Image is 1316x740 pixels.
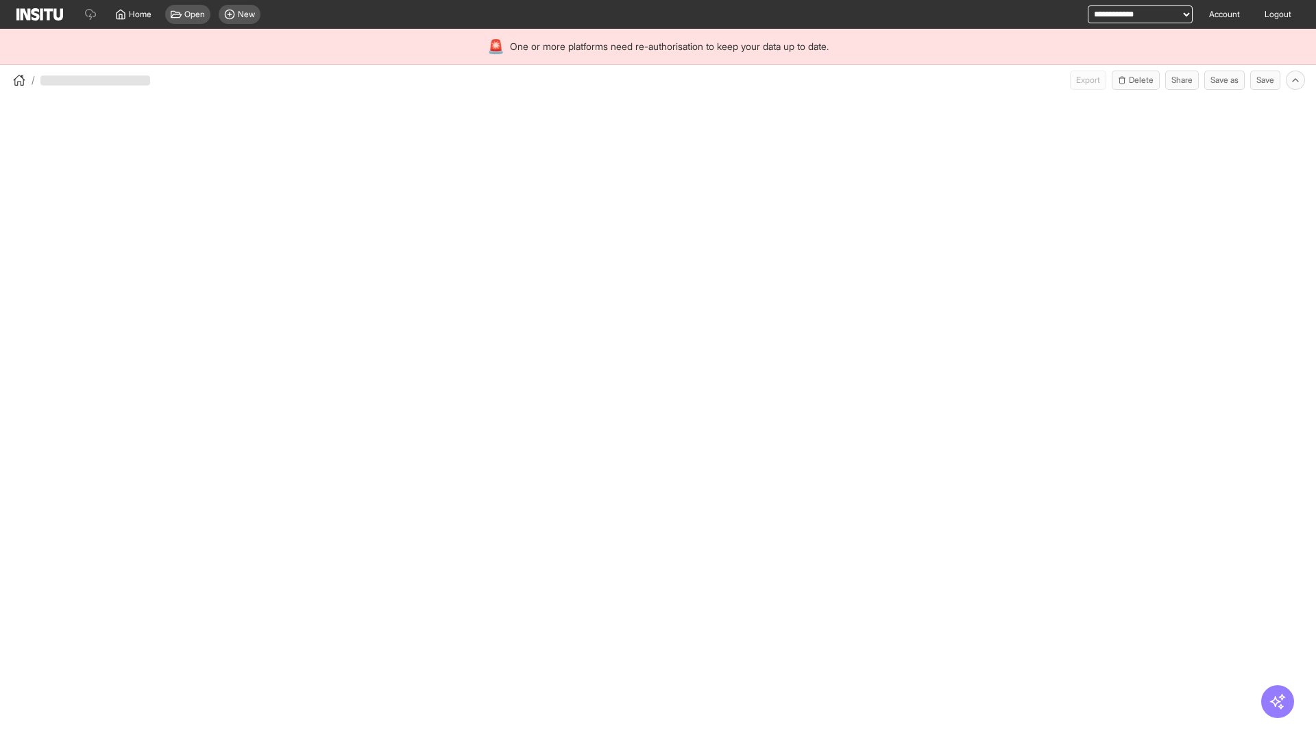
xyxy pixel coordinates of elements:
[487,37,504,56] div: 🚨
[1112,71,1160,90] button: Delete
[1250,71,1280,90] button: Save
[184,9,205,20] span: Open
[238,9,255,20] span: New
[1204,71,1245,90] button: Save as
[1070,71,1106,90] button: Export
[510,40,829,53] span: One or more platforms need re-authorisation to keep your data up to date.
[11,72,35,88] button: /
[32,73,35,87] span: /
[1165,71,1199,90] button: Share
[129,9,151,20] span: Home
[1070,71,1106,90] span: Can currently only export from Insights reports.
[16,8,63,21] img: Logo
